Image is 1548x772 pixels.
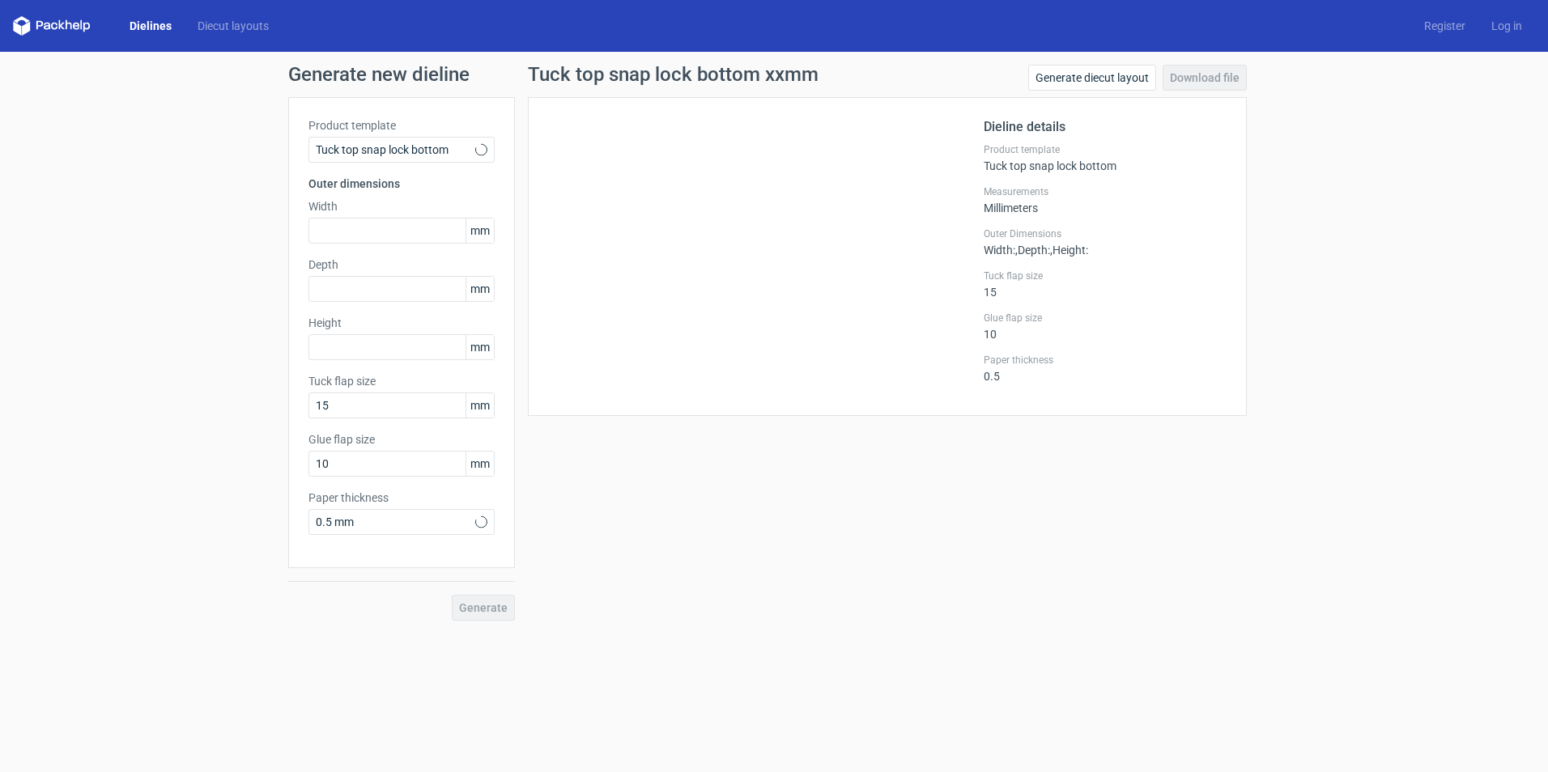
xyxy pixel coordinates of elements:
a: Diecut layouts [185,18,282,34]
label: Product template [308,117,495,134]
label: Tuck flap size [308,373,495,389]
h3: Outer dimensions [308,176,495,192]
span: mm [466,452,494,476]
div: Tuck top snap lock bottom [984,143,1227,172]
label: Depth [308,257,495,273]
span: mm [466,218,494,243]
div: 10 [984,312,1227,341]
span: Tuck top snap lock bottom [316,142,475,158]
a: Generate diecut layout [1028,65,1156,91]
span: Width : [984,244,1015,257]
span: 0.5 mm [316,514,475,530]
span: mm [466,335,494,359]
a: Register [1411,18,1478,34]
div: 0.5 [984,354,1227,383]
h1: Tuck top snap lock bottom xxmm [528,65,819,84]
a: Log in [1478,18,1535,34]
h1: Generate new dieline [288,65,1260,84]
label: Height [308,315,495,331]
label: Tuck flap size [984,269,1227,282]
span: mm [466,277,494,301]
a: Dielines [117,18,185,34]
label: Product template [984,143,1227,156]
label: Measurements [984,185,1227,198]
span: , Depth : [1015,244,1050,257]
h2: Dieline details [984,117,1227,137]
div: Millimeters [984,185,1227,214]
label: Glue flap size [308,431,495,448]
label: Width [308,198,495,214]
label: Glue flap size [984,312,1227,324]
label: Paper thickness [984,354,1227,367]
span: , Height : [1050,244,1088,257]
span: mm [466,393,494,418]
label: Paper thickness [308,490,495,506]
label: Outer Dimensions [984,227,1227,240]
div: 15 [984,269,1227,299]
